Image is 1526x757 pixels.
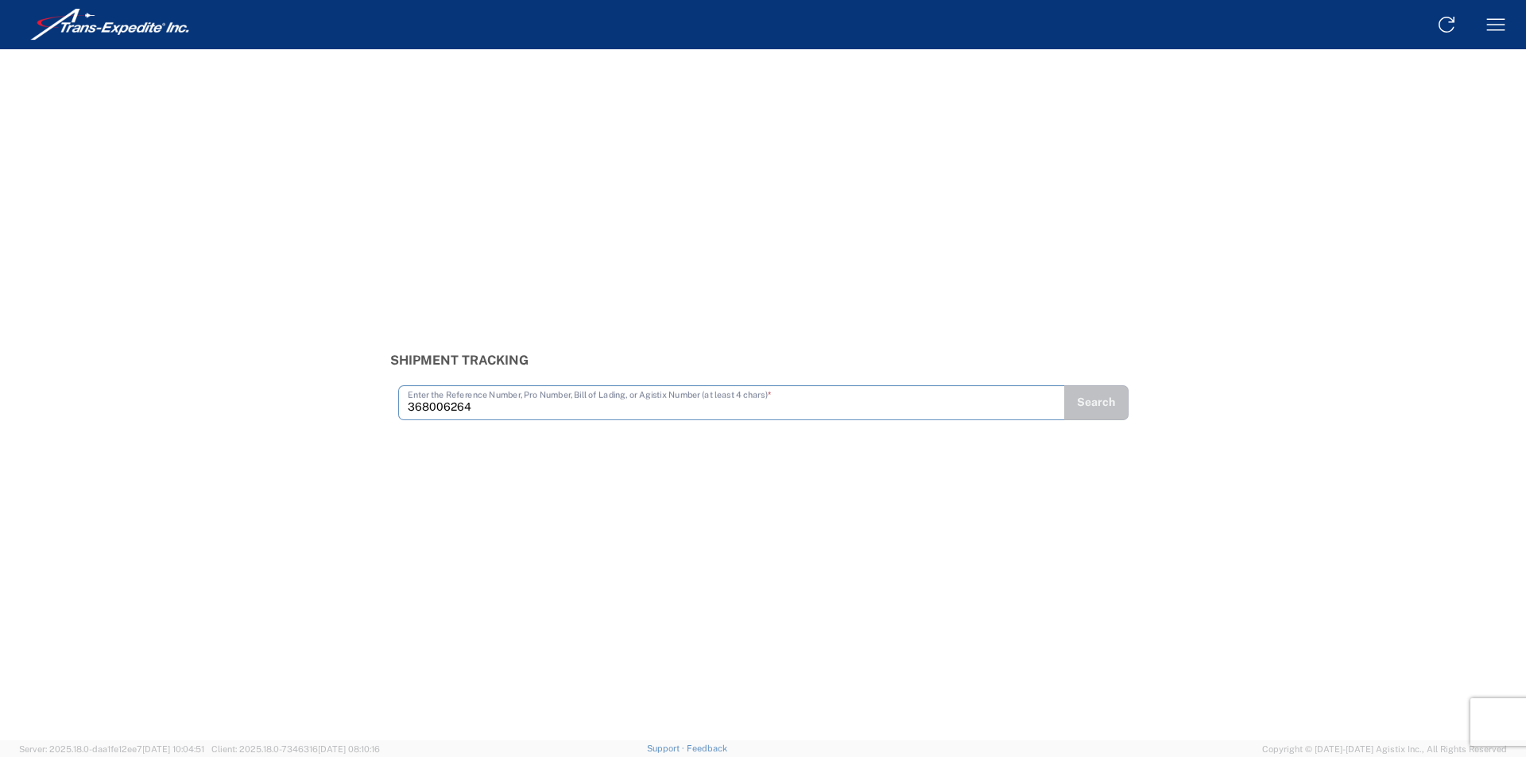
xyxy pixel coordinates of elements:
[318,744,380,754] span: [DATE] 08:10:16
[1262,742,1507,756] span: Copyright © [DATE]-[DATE] Agistix Inc., All Rights Reserved
[390,353,1137,368] h3: Shipment Tracking
[647,743,687,753] a: Support
[142,744,204,754] span: [DATE] 10:04:51
[211,744,380,754] span: Client: 2025.18.0-7346316
[687,743,727,753] a: Feedback
[19,744,204,754] span: Server: 2025.18.0-daa1fe12ee7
